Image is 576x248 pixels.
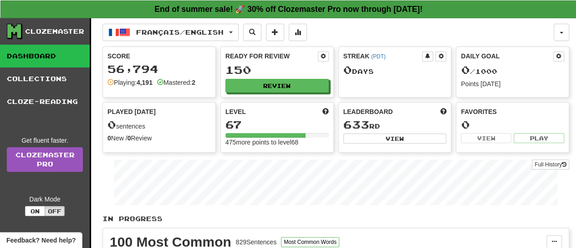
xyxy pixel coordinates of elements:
[236,238,277,247] div: 829 Sentences
[461,133,511,143] button: View
[225,52,318,61] div: Ready for Review
[136,28,224,36] span: Français / English
[102,24,239,41] button: Français/English
[243,24,261,41] button: Search sentences
[289,24,307,41] button: More stats
[343,119,447,131] div: rd
[154,5,423,14] strong: End of summer sale! 🚀 30% off Clozemaster Pro now through [DATE]!
[137,79,153,86] strong: 4,191
[107,119,211,131] div: sentences
[461,52,553,62] div: Daily Goal
[192,79,195,86] strong: 2
[225,79,329,93] button: Review
[127,134,131,142] strong: 0
[266,24,284,41] button: Add sentence to collection
[343,63,352,76] span: 0
[225,64,329,76] div: 150
[25,27,84,36] div: Clozemaster
[514,133,564,143] button: Play
[461,107,564,116] div: Favorites
[102,214,569,223] p: In Progress
[107,134,111,142] strong: 0
[107,118,116,131] span: 0
[45,206,65,216] button: Off
[107,134,211,143] div: New / Review
[461,63,469,76] span: 0
[225,107,246,116] span: Level
[107,52,211,61] div: Score
[343,64,447,76] div: Day s
[343,118,369,131] span: 633
[440,107,446,116] span: This week in points, UTC
[343,52,423,61] div: Streak
[107,107,156,116] span: Played [DATE]
[107,78,153,87] div: Playing:
[461,79,564,88] div: Points [DATE]
[225,138,329,147] div: 475 more points to level 68
[461,119,564,130] div: 0
[7,136,83,145] div: Get fluent faster.
[7,195,83,204] div: Dark Mode
[225,119,329,130] div: 67
[107,63,211,75] div: 56,794
[7,147,83,172] a: ClozemasterPro
[157,78,195,87] div: Mastered:
[25,206,45,216] button: On
[343,107,393,116] span: Leaderboard
[343,134,447,144] button: View
[281,237,339,247] button: Most Common Words
[6,236,76,245] span: Open feedback widget
[371,53,386,60] a: (PDT)
[322,107,329,116] span: Score more points to level up
[532,160,569,170] button: Full History
[461,67,497,75] span: / 1000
